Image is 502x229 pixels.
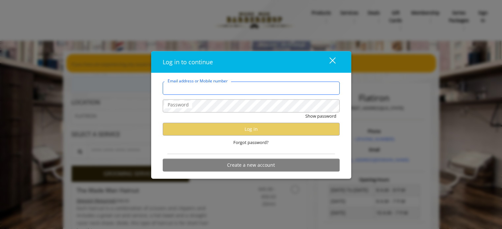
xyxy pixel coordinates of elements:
[317,55,340,69] button: close dialog
[164,101,192,108] label: Password
[305,113,336,120] button: Show password
[163,82,340,95] input: Email address or Mobile number
[163,100,340,113] input: Password
[163,158,340,171] button: Create a new account
[233,139,269,146] span: Forgot password?
[322,57,335,67] div: close dialog
[163,58,213,66] span: Log in to continue
[164,78,231,84] label: Email address or Mobile number
[163,123,340,135] button: Log in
